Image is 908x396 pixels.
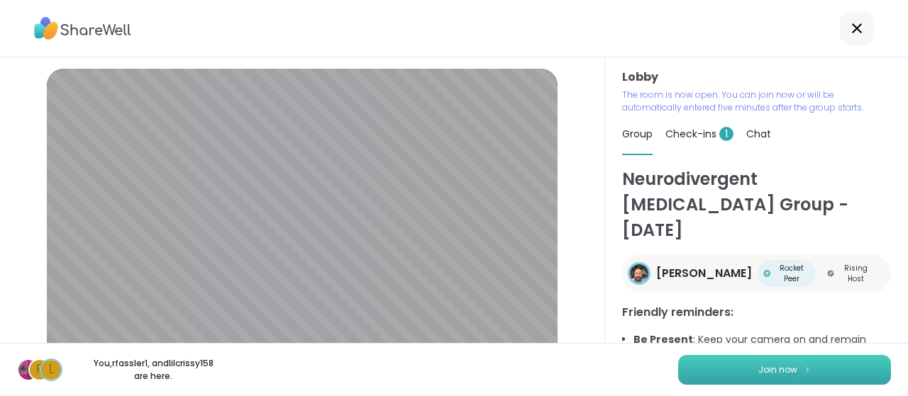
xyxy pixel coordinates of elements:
[763,270,770,277] img: Rocket Peer
[74,357,233,383] p: You, rfassler1 , and lilcrissy158 are here.
[49,361,54,379] span: l
[36,361,43,379] span: r
[622,166,891,243] h1: Neurodivergent [MEDICAL_DATA] Group - [DATE]
[622,69,891,86] h3: Lobby
[18,360,38,380] img: HyperActiveHusky
[34,12,131,45] img: ShareWell Logo
[633,332,891,362] li: : Keep your camera on and remain visible for the entire session.
[665,127,733,141] span: Check-ins
[656,265,752,282] span: [PERSON_NAME]
[622,254,891,293] a: Brian_L[PERSON_NAME]Rocket PeerRocket PeerRising HostRising Host
[678,355,891,385] button: Join now
[827,270,834,277] img: Rising Host
[773,263,810,284] span: Rocket Peer
[746,127,771,141] span: Chat
[630,264,648,283] img: Brian_L
[622,304,891,321] h3: Friendly reminders:
[803,366,812,373] img: ShareWell Logomark
[622,127,653,141] span: Group
[837,263,874,284] span: Rising Host
[633,332,693,346] b: Be Present
[719,127,733,141] span: 1
[758,363,797,376] span: Join now
[622,89,891,114] p: The room is now open. You can join now or will be automatically entered five minutes after the gr...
